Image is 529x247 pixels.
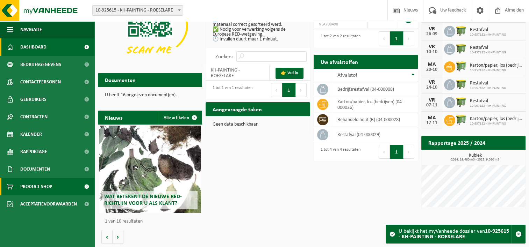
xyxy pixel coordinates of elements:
[209,82,252,98] div: 1 tot 1 van 1 resultaten
[470,81,506,86] span: Restafval
[470,33,506,37] span: 10-957182 - KH-PAINTING
[20,178,52,195] span: Product Shop
[206,102,269,116] h2: Aangevraagde taken
[99,126,201,213] a: Wat betekent de nieuwe RED-richtlijn voor u als klant?
[20,38,47,56] span: Dashboard
[317,144,360,159] div: 1 tot 4 van 4 resultaten
[470,98,506,104] span: Restafval
[470,68,522,73] span: 10-957182 - KH-PAINTING
[403,31,414,45] button: Next
[105,93,195,98] p: U heeft 16 ongelezen document(en).
[399,225,512,243] div: U bekijkt het myVanheede dossier van
[20,21,42,38] span: Navigatie
[470,86,506,90] span: 10-957182 - KH-PAINTING
[379,145,390,159] button: Previous
[379,31,390,45] button: Previous
[455,78,467,90] img: WB-1100-HPE-GN-50
[113,230,123,244] button: Volgende
[332,112,418,127] td: behandeld hout (B) (04-000028)
[104,194,182,206] span: Wat betekent de nieuwe RED-richtlijn voor u als klant?
[98,73,143,87] h2: Documenten
[332,82,418,97] td: bedrijfsrestafval (04-000008)
[425,67,439,72] div: 20-10
[455,114,467,126] img: WB-0660-HPE-GN-50
[20,91,47,108] span: Gebruikers
[337,73,357,78] span: Afvalstof
[470,45,506,51] span: Restafval
[473,149,525,163] a: Bekijk rapportage
[403,145,414,159] button: Next
[425,26,439,32] div: VR
[470,104,506,108] span: 10-957182 - KH-PAINTING
[455,43,467,54] img: WB-1100-HPE-GN-50
[390,31,403,45] button: 1
[425,97,439,103] div: VR
[92,5,183,16] span: 10-925615 - KH-PAINTING - ROESELARE
[390,145,403,159] button: 1
[282,83,296,97] button: 1
[425,32,439,37] div: 26-09
[296,83,307,97] button: Next
[425,85,439,90] div: 24-10
[470,116,522,122] span: Karton/papier, los (bedrijven)
[332,127,418,142] td: restafval (04-000029)
[425,44,439,50] div: VR
[20,108,48,126] span: Contracten
[425,50,439,54] div: 10-10
[421,136,492,149] h2: Rapportage 2025 / 2024
[455,25,467,37] img: WB-1100-HPE-GN-50
[425,62,439,67] div: MA
[20,143,47,160] span: Rapportage
[319,22,362,27] span: VLA708498
[20,73,61,91] span: Contactpersonen
[276,68,303,79] a: 👉 Vul in
[101,230,113,244] button: Vorige
[105,219,199,224] p: 1 van 10 resultaten
[20,195,77,213] span: Acceptatievoorwaarden
[158,111,201,125] a: Alle artikelen
[470,122,522,126] span: 10-957182 - KH-PAINTING
[470,63,522,68] span: Karton/papier, los (bedrijven)
[425,158,526,162] span: 2024: 29,480 m3 - 2025: 9,020 m3
[425,115,439,121] div: MA
[93,6,183,15] span: 10-925615 - KH-PAINTING - ROESELARE
[425,80,439,85] div: VR
[332,97,418,112] td: karton/papier, los (bedrijven) (04-000026)
[425,153,526,162] h3: Kubiek
[470,27,506,33] span: Restafval
[20,56,61,73] span: Bedrijfsgegevens
[455,60,467,72] img: WB-0660-HPE-GN-50
[271,83,282,97] button: Previous
[213,122,303,127] p: Geen data beschikbaar.
[399,229,509,240] strong: 10-925615 - KH-PAINTING - ROESELARE
[425,103,439,108] div: 07-11
[455,96,467,108] img: WB-1100-HPE-GN-50
[206,65,269,81] td: KH-PAINTING - ROESELARE
[20,126,42,143] span: Kalender
[314,55,365,68] h2: Uw afvalstoffen
[425,121,439,126] div: 17-11
[470,51,506,55] span: 10-957182 - KH-PAINTING
[98,111,129,124] h2: Nieuws
[215,54,233,60] label: Zoeken:
[20,160,50,178] span: Documenten
[317,31,360,46] div: 1 tot 2 van 2 resultaten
